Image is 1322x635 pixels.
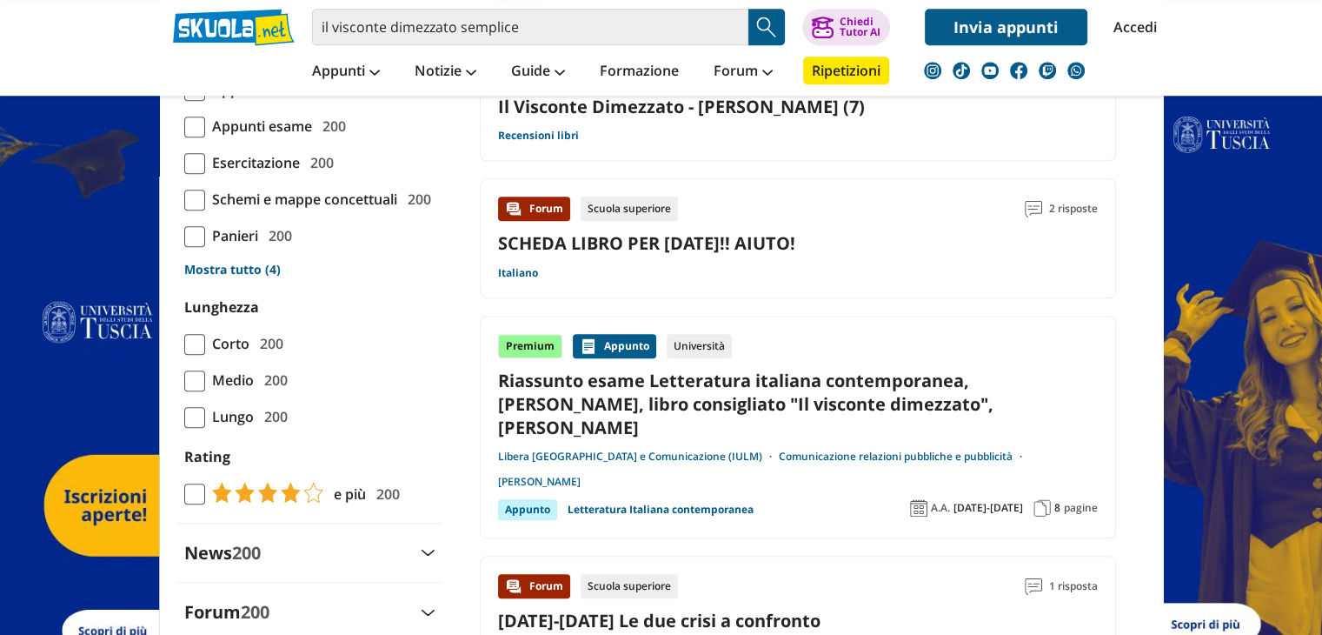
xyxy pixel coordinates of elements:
div: Chiedi Tutor AI [839,17,880,37]
span: Panieri [205,224,258,247]
span: [DATE]-[DATE] [953,501,1023,515]
div: Premium [498,334,562,358]
a: Italiano [498,266,538,280]
img: Apri e chiudi sezione [421,549,435,556]
a: Riassunto esame Letteratura italiana contemporanea, [PERSON_NAME], libro consigliato "Il visconte... [498,369,1098,440]
div: Forum [498,574,570,598]
img: Cerca appunti, riassunti o versioni [754,14,780,40]
img: Forum contenuto [505,200,522,217]
a: Comunicazione relazioni pubbliche e pubblicità [779,450,1029,464]
a: Recensioni libri [498,129,579,143]
span: Medio [205,369,254,391]
span: 200 [303,151,334,174]
img: Forum contenuto [505,578,522,595]
a: Il Visconte Dimezzato - [PERSON_NAME] (7) [498,95,1098,118]
span: Esercitazione [205,151,300,174]
a: Libera [GEOGRAPHIC_DATA] e Comunicazione (IULM) [498,450,779,464]
div: Università [667,334,732,358]
label: News [184,541,261,565]
a: [DATE]-[DATE] Le due crisi a confronto [498,609,820,632]
span: Schemi e mappe concettuali [205,188,397,211]
a: Formazione [595,57,683,88]
button: Search Button [748,9,785,45]
a: Guide [507,57,569,88]
a: Appunti [308,57,384,88]
span: 200 [257,405,288,428]
img: Apri e chiudi sezione [421,609,435,616]
img: tiktok [953,62,970,79]
label: Forum [184,600,269,624]
div: Scuola superiore [581,197,678,221]
span: Corto [205,332,249,355]
span: 200 [241,600,269,624]
a: Ripetizioni [803,57,889,84]
span: 1 risposta [1049,574,1098,598]
span: 8 [1054,501,1060,515]
span: 200 [401,188,431,211]
img: WhatsApp [1067,62,1085,79]
a: SCHEDA LIBRO PER [DATE]!! AIUTO! [498,231,795,255]
div: Appunto [498,499,557,520]
img: Pagine [1033,499,1051,517]
a: Invia appunti [925,9,1087,45]
label: Rating [184,445,435,468]
a: [PERSON_NAME] [498,475,581,489]
img: youtube [981,62,999,79]
span: 200 [262,224,292,247]
a: Accedi [1113,9,1150,45]
img: Commenti lettura [1025,200,1042,217]
span: 200 [253,332,283,355]
img: instagram [924,62,941,79]
img: facebook [1010,62,1027,79]
span: pagine [1064,501,1098,515]
div: Forum [498,197,570,221]
button: ChiediTutor AI [802,9,890,45]
span: 200 [257,369,288,391]
span: A.A. [931,501,950,515]
img: twitch [1039,62,1056,79]
div: Scuola superiore [581,574,678,598]
img: tasso di risposta 4+ [205,482,323,503]
input: Cerca appunti, riassunti o versioni [312,9,748,45]
a: Forum [709,57,777,88]
img: Commenti lettura [1025,578,1042,595]
span: 2 risposte [1049,197,1098,221]
span: 200 [316,115,346,137]
a: Notizie [410,57,481,88]
label: Lunghezza [184,297,259,317]
span: e più [327,483,366,505]
span: Appunti esame [205,115,312,137]
span: 200 [232,541,261,565]
span: Lungo [205,405,254,428]
a: Letteratura Italiana contemporanea [568,499,754,520]
a: Mostra tutto (4) [184,261,435,278]
img: Anno accademico [910,499,927,517]
img: Appunti contenuto [580,338,597,355]
div: Appunto [573,334,656,358]
span: 200 [369,483,400,505]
